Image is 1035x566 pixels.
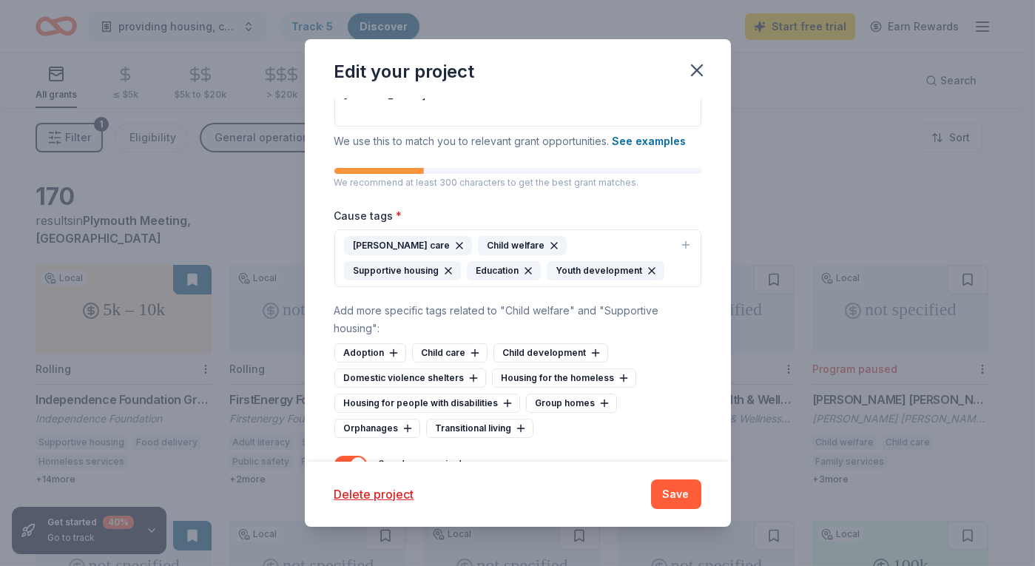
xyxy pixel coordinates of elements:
[334,394,520,413] div: Housing for people with disabilities
[547,261,664,280] div: Youth development
[379,458,479,471] label: Send me reminders
[334,209,402,223] label: Cause tags
[334,485,414,503] button: Delete project
[334,229,701,287] button: [PERSON_NAME] careChild welfareSupportive housingEducationYouth development
[493,343,608,363] div: Child development
[526,394,617,413] div: Group homes
[467,261,541,280] div: Education
[334,368,486,388] div: Domestic violence shelters
[334,343,406,363] div: Adoption
[344,261,461,280] div: Supportive housing
[334,419,420,438] div: Orphanages
[334,135,687,147] span: We use this to match you to relevant grant opportunities.
[412,343,488,363] div: Child care
[426,419,533,438] div: Transitional living
[334,60,475,84] div: Edit your project
[492,368,636,388] div: Housing for the homeless
[478,236,567,255] div: Child welfare
[334,302,701,337] div: Add more specific tags related to "Child welfare" and "Supportive housing" :
[334,177,701,189] p: We recommend at least 300 characters to get the best grant matches.
[613,132,687,150] button: See examples
[344,236,472,255] div: [PERSON_NAME] care
[651,479,701,509] button: Save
